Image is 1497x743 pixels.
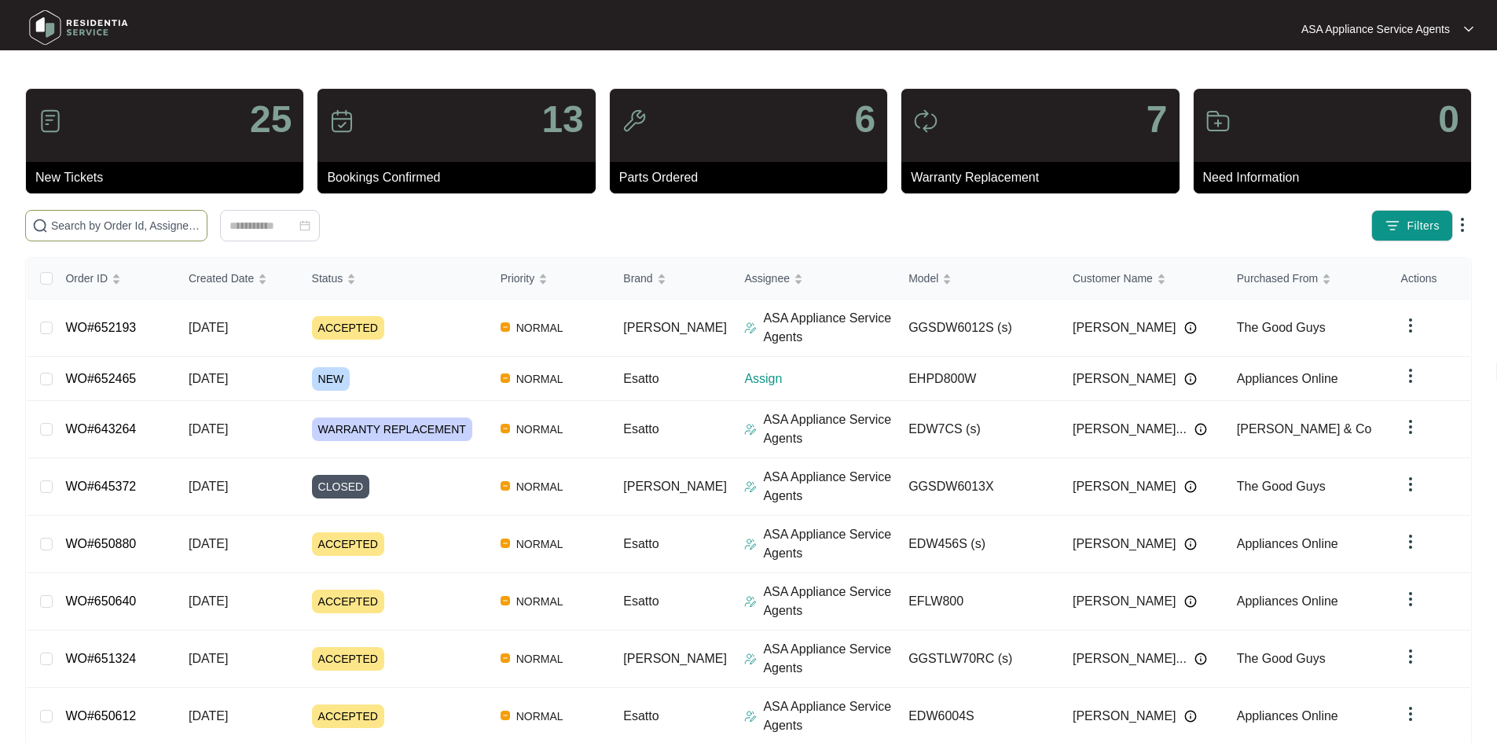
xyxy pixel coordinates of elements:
span: [DATE] [189,321,228,334]
img: Vercel Logo [501,711,510,720]
span: [DATE] [189,422,228,436]
img: dropdown arrow [1401,647,1420,666]
span: [PERSON_NAME] [1073,707,1176,726]
a: WO#645372 [65,480,136,493]
img: Info icon [1194,423,1207,436]
th: Status [299,258,488,300]
span: Esatto [623,594,659,608]
span: [DATE] [189,709,228,723]
p: ASA Appliance Service Agents [763,583,896,620]
span: Appliances Online [1237,372,1338,385]
img: Vercel Logo [501,596,510,605]
span: [PERSON_NAME]... [1073,649,1187,668]
span: NEW [312,367,350,391]
img: Vercel Logo [501,322,510,332]
p: Need Information [1203,168,1471,187]
span: The Good Guys [1237,652,1326,665]
span: [DATE] [189,594,228,608]
a: WO#643264 [65,422,136,436]
img: dropdown arrow [1401,475,1420,494]
img: dropdown arrow [1401,704,1420,723]
span: NORMAL [510,370,570,388]
span: Appliances Online [1237,709,1338,723]
span: Filters [1407,218,1440,234]
p: 0 [1438,101,1459,138]
span: Assignee [744,270,790,287]
img: dropdown arrow [1401,532,1420,551]
p: ASA Appliance Service Agents [763,640,896,678]
p: 6 [854,101,875,138]
th: Priority [488,258,611,300]
img: Assigner Icon [744,423,757,436]
img: Vercel Logo [501,539,510,548]
span: Model [908,270,938,287]
span: WARRANTY REPLACEMENT [312,417,472,441]
span: CLOSED [312,475,370,498]
span: Esatto [623,422,659,436]
img: Info icon [1184,710,1197,723]
span: Brand [623,270,652,287]
img: icon [329,109,354,134]
a: WO#652465 [65,372,136,385]
span: Esatto [623,709,659,723]
img: Vercel Logo [501,424,510,433]
span: [PERSON_NAME] [623,480,727,493]
span: Order ID [65,270,108,287]
img: dropdown arrow [1453,215,1472,234]
img: search-icon [32,218,48,234]
span: NORMAL [510,707,570,726]
span: ACCEPTED [312,316,384,340]
span: NORMAL [510,535,570,554]
span: NORMAL [510,420,570,439]
span: ACCEPTED [312,647,384,671]
td: EDW456S (s) [896,516,1060,573]
button: filter iconFilters [1371,210,1453,241]
img: Assigner Icon [744,538,757,550]
span: [DATE] [189,372,228,385]
span: [PERSON_NAME] [1073,370,1176,388]
a: WO#652193 [65,321,136,334]
img: icon [622,109,647,134]
img: Info icon [1184,538,1197,550]
span: [DATE] [189,652,228,665]
th: Customer Name [1060,258,1224,300]
span: [DATE] [189,537,228,550]
span: [PERSON_NAME] [1073,477,1176,496]
span: [DATE] [189,480,228,493]
img: icon [913,109,938,134]
p: ASA Appliance Service Agents [763,468,896,506]
span: NORMAL [510,318,570,337]
img: dropdown arrow [1401,590,1420,609]
img: Assigner Icon [744,480,757,493]
input: Search by Order Id, Assignee Name, Customer Name, Brand and Model [51,217,200,234]
img: filter icon [1385,218,1400,234]
img: Vercel Logo [501,481,510,491]
p: Warranty Replacement [911,168,1179,187]
img: Info icon [1184,595,1197,608]
p: ASA Appliance Service Agents [763,525,896,563]
span: The Good Guys [1237,321,1326,334]
td: EHPD800W [896,357,1060,401]
p: Assign [744,370,896,388]
span: Status [312,270,343,287]
span: Esatto [623,372,659,385]
img: Assigner Icon [744,595,757,608]
img: Info icon [1184,373,1197,385]
th: Created Date [176,258,299,300]
a: WO#650880 [65,537,136,550]
span: NORMAL [510,592,570,611]
span: NORMAL [510,649,570,668]
td: GGSDW6012S (s) [896,300,1060,357]
p: Bookings Confirmed [327,168,595,187]
img: dropdown arrow [1401,417,1420,436]
img: dropdown arrow [1401,316,1420,335]
a: WO#651324 [65,652,136,665]
img: Info icon [1184,322,1197,334]
span: [PERSON_NAME] & Co [1237,422,1372,436]
span: [PERSON_NAME]... [1073,420,1187,439]
img: dropdown arrow [1401,366,1420,385]
img: Vercel Logo [501,373,510,383]
p: New Tickets [35,168,303,187]
p: 25 [250,101,292,138]
span: Appliances Online [1237,537,1338,550]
